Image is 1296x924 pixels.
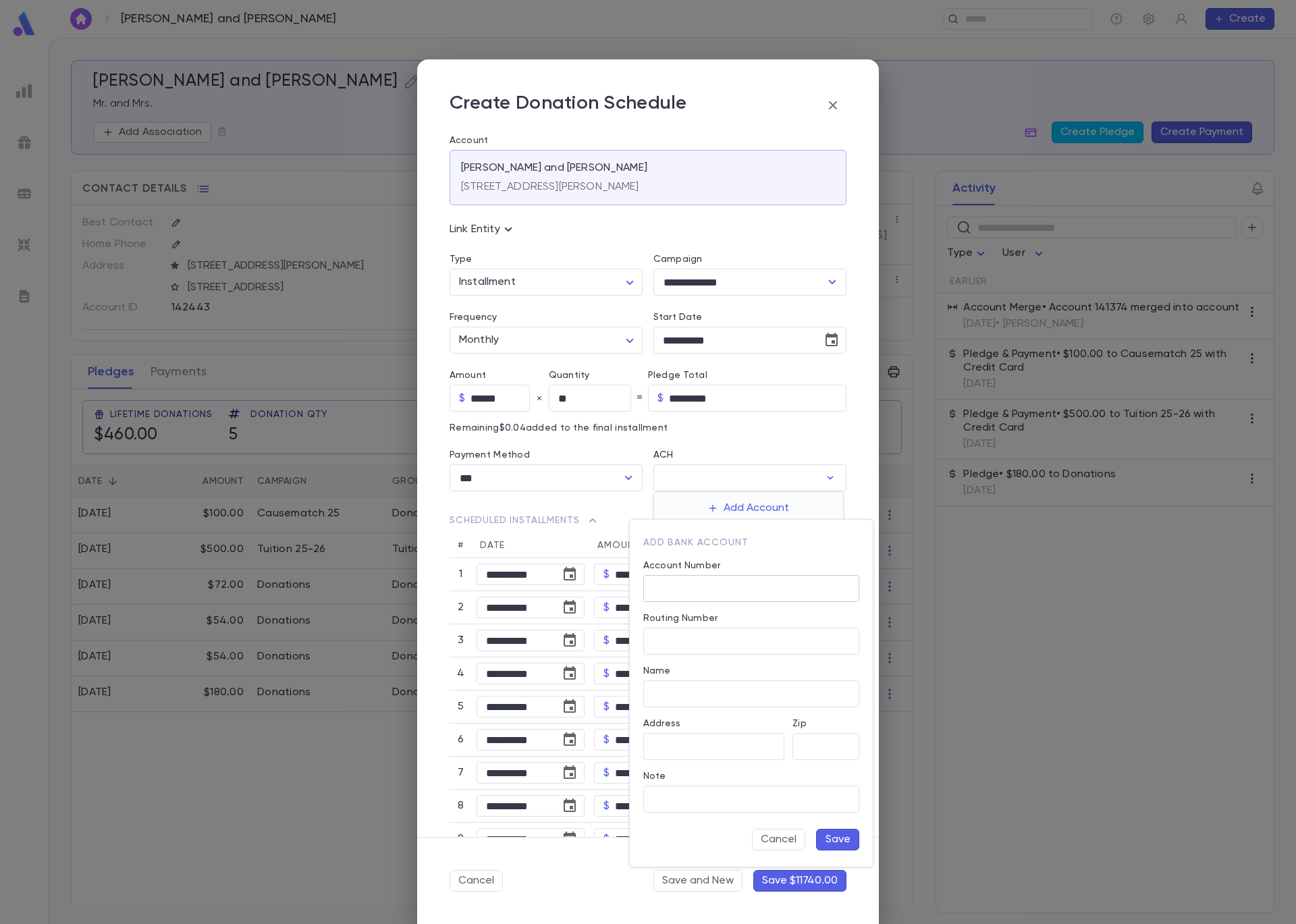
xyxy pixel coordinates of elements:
label: Routing Number [643,613,718,624]
span: Add Bank Account [643,538,748,547]
label: Note [643,771,666,782]
button: Cancel [752,829,805,850]
label: Name [643,665,671,676]
button: Save [816,829,859,850]
label: Address [643,718,680,729]
label: Account Number [643,560,720,571]
label: Zip [792,718,806,729]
